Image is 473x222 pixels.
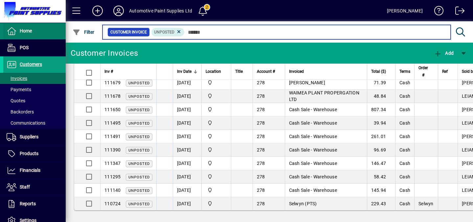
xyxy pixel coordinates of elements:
[173,116,201,130] td: [DATE]
[257,134,265,139] span: 278
[104,161,121,166] span: 111347
[432,47,455,59] button: Add
[3,146,66,162] a: Products
[20,134,38,139] span: Suppliers
[289,120,337,126] span: Cash Sale - Warehouse
[173,197,201,210] td: [DATE]
[128,162,150,166] span: Unposted
[257,120,265,126] span: 278
[429,1,444,23] a: Knowledge Base
[128,135,150,139] span: Unposted
[20,151,38,156] span: Products
[367,197,395,210] td: 229.43
[128,189,150,193] span: Unposted
[73,30,95,35] span: Filter
[104,68,113,75] span: Inv #
[206,106,227,113] span: Automotive Paint Supplies Ltd
[235,68,243,75] span: Title
[399,147,410,152] span: Cash
[399,174,410,179] span: Cash
[173,130,201,143] td: [DATE]
[3,84,66,95] a: Payments
[442,68,448,75] span: Ref
[20,62,42,67] span: Customers
[3,40,66,56] a: POS
[289,188,337,193] span: Cash Sale - Warehouse
[173,170,201,184] td: [DATE]
[289,68,363,75] div: Invoiced
[104,93,121,99] span: 111678
[129,6,192,16] div: Automotive Paint Supplies Ltd
[289,134,337,139] span: Cash Sale - Warehouse
[20,45,29,50] span: POS
[3,95,66,106] a: Quotes
[173,76,201,90] td: [DATE]
[3,179,66,195] a: Staff
[289,201,317,206] span: Selwyn (PTS)
[257,201,265,206] span: 278
[367,116,395,130] td: 39.94
[3,106,66,117] a: Backorders
[173,157,201,170] td: [DATE]
[3,129,66,145] a: Suppliers
[20,28,32,33] span: Home
[367,157,395,170] td: 146.47
[367,76,395,90] td: 71.39
[206,92,227,100] span: Automotive Paint Supplies Ltd
[206,68,221,75] span: Location
[104,80,121,85] span: 111679
[257,174,265,179] span: 278
[418,201,434,206] span: Selwyn
[289,80,325,85] span: [PERSON_NAME]
[257,68,275,75] span: Account #
[173,103,201,116] td: [DATE]
[206,119,227,127] span: Automotive Paint Supplies Ltd
[289,174,337,179] span: Cash Sale - Warehouse
[71,26,96,38] button: Filter
[399,188,410,193] span: Cash
[367,90,395,103] td: 48.84
[104,68,152,75] div: Inv #
[7,76,27,81] span: Invoices
[206,133,227,140] span: Automotive Paint Supplies Ltd
[104,201,121,206] span: 110724
[151,28,185,36] mat-chip: Customer Invoice Status: Unposted
[20,184,30,190] span: Staff
[371,68,392,75] div: Total ($)
[128,121,150,126] span: Unposted
[387,6,423,16] div: [PERSON_NAME]
[257,107,265,112] span: 278
[399,120,410,126] span: Cash
[399,107,410,112] span: Cash
[7,109,34,114] span: Backorders
[399,134,410,139] span: Cash
[3,196,66,212] a: Reports
[3,73,66,84] a: Invoices
[206,187,227,194] span: Automotive Paint Supplies Ltd
[7,98,25,103] span: Quotes
[289,107,337,112] span: Cash Sale - Warehouse
[206,68,227,75] div: Location
[177,68,197,75] div: Inv Date
[367,184,395,197] td: 145.94
[173,143,201,157] td: [DATE]
[367,130,395,143] td: 261.01
[104,120,121,126] span: 111495
[128,94,150,99] span: Unposted
[177,68,191,75] span: Inv Date
[173,90,201,103] td: [DATE]
[434,50,454,56] span: Add
[235,68,249,75] div: Title
[289,90,359,102] span: WAIMEA PLANT PROPERGATION LTD
[399,93,410,99] span: Cash
[3,23,66,39] a: Home
[206,160,227,167] span: Automotive Paint Supplies Ltd
[367,103,395,116] td: 807.34
[20,168,40,173] span: Financials
[7,87,31,92] span: Payments
[257,68,281,75] div: Account #
[128,175,150,179] span: Unposted
[110,29,147,35] span: Customer Invoice
[257,188,265,193] span: 278
[154,30,174,34] span: Unposted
